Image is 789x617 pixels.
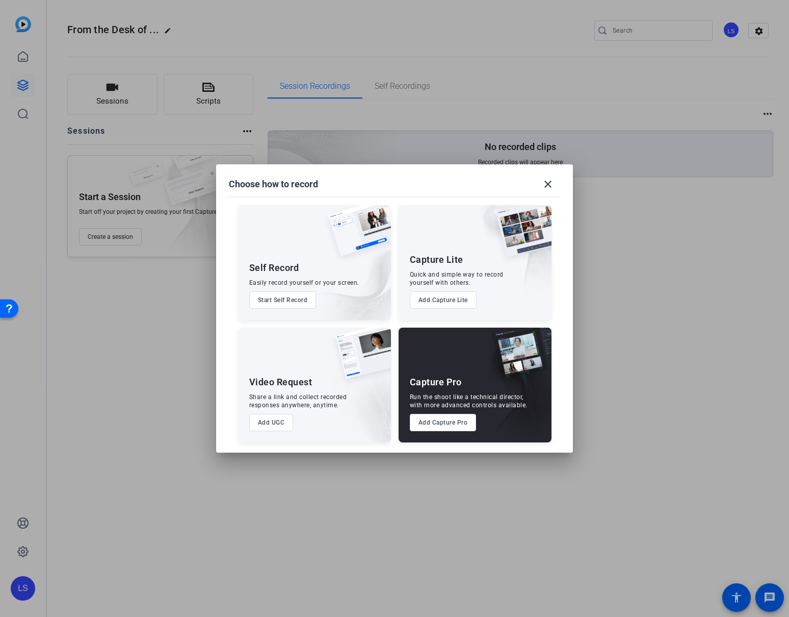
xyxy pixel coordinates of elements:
[488,205,551,267] img: capture-lite.png
[229,178,318,190] h1: Choose how to record
[249,414,294,431] button: Add UGC
[249,279,359,287] div: Easily record yourself or your screen.
[328,328,391,389] img: ugc-content.png
[249,262,299,274] div: Self Record
[302,227,391,320] img: embarkstudio-self-record.png
[249,376,312,388] div: Video Request
[332,359,391,442] img: embarkstudio-ugc-content.png
[249,393,347,409] div: Share a link and collect recorded responses anywhere, anytime.
[484,328,551,390] img: capture-pro.png
[410,254,463,266] div: Capture Lite
[476,340,551,442] img: embarkstudio-capture-pro.png
[321,205,391,266] img: self-record.png
[410,270,504,287] div: Quick and simple way to record yourself with others.
[410,376,462,388] div: Capture Pro
[249,291,317,309] button: Start Self Record
[410,414,477,431] button: Add Capture Pro
[460,205,551,307] img: embarkstudio-capture-lite.png
[410,291,477,309] button: Add Capture Lite
[542,178,554,190] mat-icon: close
[410,393,528,409] div: Run the shoot like a technical director, with more advanced controls available.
